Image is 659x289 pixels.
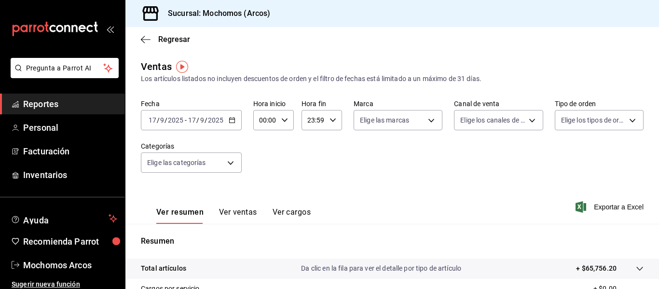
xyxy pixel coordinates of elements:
label: Categorías [141,143,242,150]
span: Elige las categorías [147,158,206,167]
span: Elige las marcas [360,115,409,125]
div: Los artículos listados no incluyen descuentos de orden y el filtro de fechas está limitado a un m... [141,74,644,84]
input: -- [200,116,205,124]
label: Hora inicio [253,100,294,107]
span: Ayuda [23,213,105,224]
label: Hora fin [302,100,342,107]
span: Elige los canales de venta [460,115,525,125]
span: / [196,116,199,124]
span: Regresar [158,35,190,44]
a: Pregunta a Parrot AI [7,70,119,80]
button: Pregunta a Parrot AI [11,58,119,78]
h3: Sucursal: Mochomos (Arcos) [160,8,270,19]
span: Reportes [23,97,117,110]
span: Facturación [23,145,117,158]
button: Ver ventas [219,207,257,224]
p: Total artículos [141,263,186,274]
span: Inventarios [23,168,117,181]
p: + $65,756.20 [576,263,617,274]
div: Ventas [141,59,172,74]
label: Tipo de orden [555,100,644,107]
label: Marca [354,100,442,107]
div: navigation tabs [156,207,311,224]
button: Regresar [141,35,190,44]
img: Tooltip marker [176,61,188,73]
input: ---- [167,116,184,124]
button: Ver resumen [156,207,204,224]
p: Resumen [141,235,644,247]
span: / [205,116,207,124]
label: Canal de venta [454,100,543,107]
input: -- [160,116,165,124]
button: open_drawer_menu [106,25,114,33]
span: Recomienda Parrot [23,235,117,248]
span: Elige los tipos de orden [561,115,626,125]
button: Exportar a Excel [577,201,644,213]
input: ---- [207,116,224,124]
span: Pregunta a Parrot AI [26,63,104,73]
button: Ver cargos [273,207,311,224]
p: Da clic en la fila para ver el detalle por tipo de artículo [301,263,461,274]
span: / [157,116,160,124]
input: -- [148,116,157,124]
span: / [165,116,167,124]
span: - [185,116,187,124]
input: -- [188,116,196,124]
span: Personal [23,121,117,134]
label: Fecha [141,100,242,107]
span: Mochomos Arcos [23,259,117,272]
